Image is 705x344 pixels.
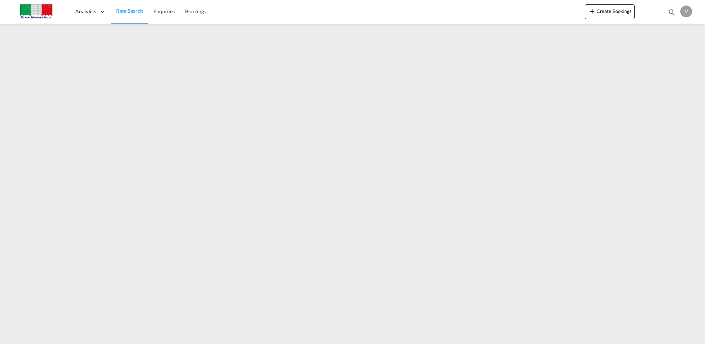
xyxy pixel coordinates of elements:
div: V [680,6,692,17]
span: Enquiries [153,8,175,14]
span: Analytics [75,8,96,15]
button: icon-plus 400-fgCreate Bookings [585,4,635,19]
img: 51022700b14f11efa3148557e262d94e.jpg [11,3,61,20]
div: icon-magnify [668,8,676,19]
span: Rate Search [116,8,143,14]
md-icon: icon-magnify [668,8,676,16]
md-icon: icon-plus 400-fg [588,7,597,16]
span: Bookings [185,8,206,14]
